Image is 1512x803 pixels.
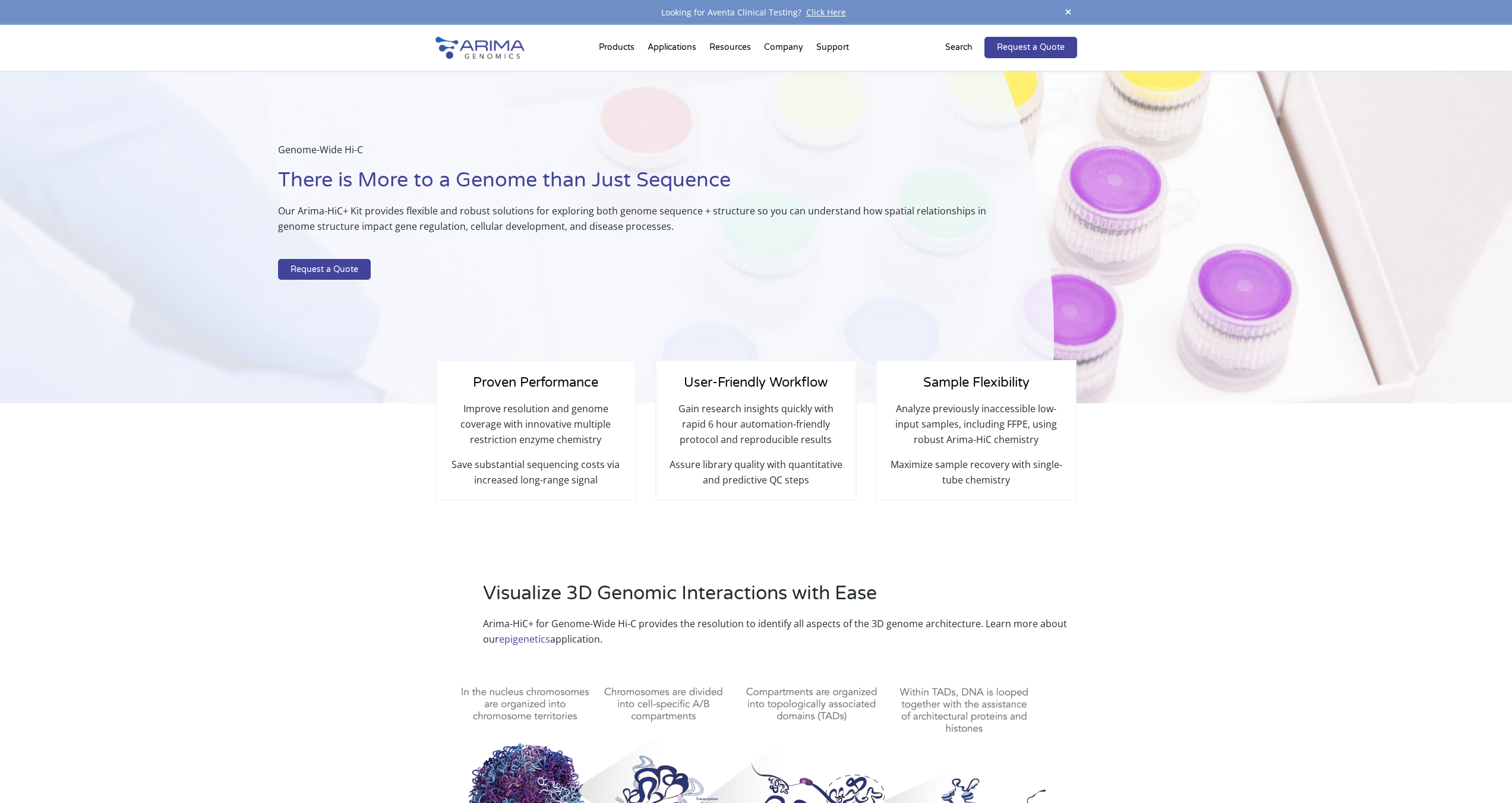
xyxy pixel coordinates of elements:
span: Proven Performance [473,375,598,390]
a: Request a Quote [984,37,1077,58]
h1: There is More to a Genome than Just Sequence [278,167,994,203]
h2: Visualize 3D Genomic Interactions with Ease [483,580,1077,616]
p: Maximize sample recovery with single-tube chemistry [889,457,1063,488]
p: Analyze previously inaccessible low-input samples, including FFPE, using robust Arima-HiC chemistry [889,401,1063,457]
p: Genome-Wide Hi-C [278,142,994,167]
a: Request a Quote [278,259,371,280]
a: Click Here [801,7,851,18]
p: Assure library quality with quantitative and predictive QC steps [668,457,843,488]
span: User-Friendly Workflow [684,375,828,390]
p: Arima-HiC+ for Genome-Wide Hi-C provides the resolution to identify all aspects of the 3D genome ... [483,616,1077,647]
p: Our Arima-HiC+ Kit provides flexible and robust solutions for exploring both genome sequence + st... [278,203,994,244]
p: Improve resolution and genome coverage with innovative multiple restriction enzyme chemistry [449,401,623,457]
span: Sample Flexibility [923,375,1030,390]
p: Save substantial sequencing costs via increased long-range signal [449,457,623,488]
img: Arima-Genomics-logo [435,37,525,59]
p: Gain research insights quickly with rapid 6 hour automation-friendly protocol and reproducible re... [668,401,843,457]
a: epigenetics [499,633,550,646]
div: Looking for Aventa Clinical Testing? [435,5,1077,20]
p: Search [945,40,973,55]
